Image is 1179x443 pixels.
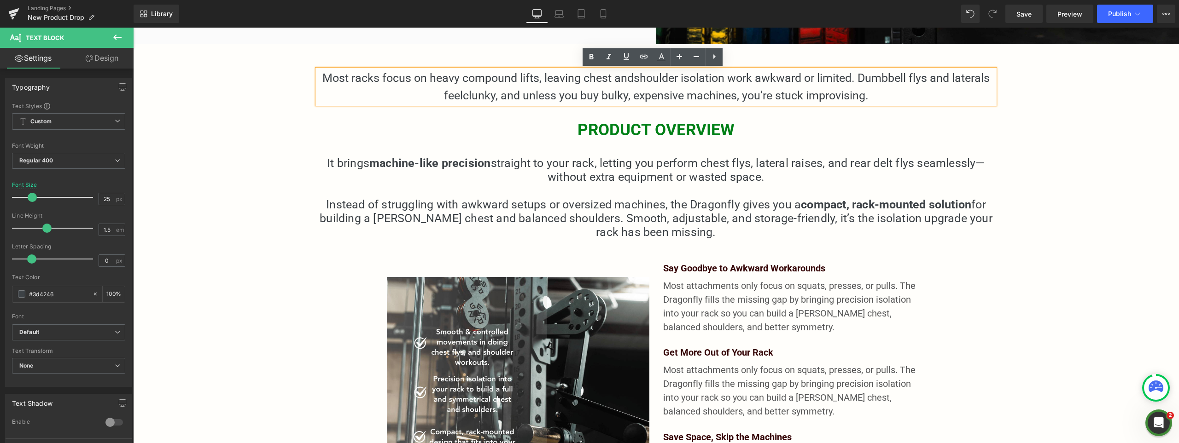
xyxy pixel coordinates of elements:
a: Landing Pages [28,5,134,12]
span: em [116,227,124,233]
p: Most attachments only focus on squats, presses, or pulls. The Dragonfly fills the missing gap by ... [530,335,793,391]
span: New Product Drop [28,14,84,21]
div: Chat widget toggle [1012,382,1039,408]
span: PRODUCT OVERVIEW [444,93,601,112]
span: Preview [1057,9,1082,19]
div: Font [12,313,125,320]
div: Typography [12,78,50,91]
span: px [116,196,124,202]
div: Font Size [12,182,37,188]
a: Tablet [570,5,592,23]
span: Library [151,10,173,18]
span: 2 [1167,412,1174,419]
i: Default [19,328,39,336]
a: Desktop [526,5,548,23]
span: Save [1016,9,1032,19]
button: Redo [983,5,1002,23]
p: Save Space, Skip the Machines [530,403,793,416]
b: Regular 400 [19,157,53,164]
span: compact, rack-mounted solution [668,170,838,184]
span: px [116,258,124,264]
span: machine-like precision [236,129,357,142]
p: Most attachments only focus on squats, presses, or pulls. The Dragonfly fills the missing gap by ... [530,251,793,306]
p: Say Goodbye to Awkward Workarounds [530,234,793,247]
a: New Library [134,5,179,23]
button: More [1157,5,1175,23]
button: Undo [961,5,980,23]
b: Custom [30,118,52,126]
div: Enable [12,418,96,428]
div: Text Transform [12,348,125,354]
a: Design [69,48,135,69]
div: Letter Spacing [12,243,125,250]
p: Instead of struggling with awkward setups or oversized machines, the Dragonfly gives you a for bu... [184,170,862,212]
div: Text Shadow [12,394,53,407]
button: Publish [1097,5,1153,23]
iframe: Intercom live chat [1148,412,1170,434]
a: Preview [1046,5,1093,23]
div: Font Weight [12,143,125,149]
a: Laptop [548,5,570,23]
span: Publish [1108,10,1131,17]
div: Text Styles [12,102,125,109]
p: Get More Out of Your Rack [530,318,793,332]
p: It brings straight to your rack, letting you perform chest flys, lateral raises, and rear delt fl... [184,129,862,156]
div: % [103,286,125,302]
a: Mobile [592,5,614,23]
div: Text Color [12,274,125,281]
p: Most racks focus on heavy compound lifts, leaving chest andshoulder isolation work awkward or lim... [184,42,862,76]
span: Text Block [26,34,64,41]
input: Color [29,289,88,299]
b: None [19,362,34,369]
div: Line Height [12,213,125,219]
